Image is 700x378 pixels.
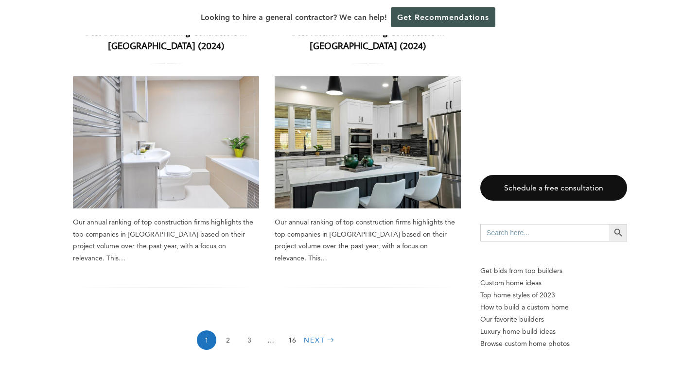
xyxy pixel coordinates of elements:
a: Next [304,330,337,350]
div: Our annual ranking of top construction firms highlights the top companies in [GEOGRAPHIC_DATA] ba... [73,216,259,264]
a: 2 [218,330,238,350]
input: Search here... [480,224,610,241]
a: Custom home ideas [480,277,627,289]
span: … [261,330,280,350]
svg: Search [613,227,624,238]
a: 16 [282,330,302,350]
a: 3 [240,330,259,350]
a: Best Bathroom Remodeling Contractors in [GEOGRAPHIC_DATA] (2024) [73,76,259,208]
a: Our favorite builders [480,313,627,326]
div: Our annual ranking of top construction firms highlights the top companies in [GEOGRAPHIC_DATA] ba... [275,216,461,264]
a: Get Recommendations [391,7,495,27]
span: 1 [197,330,216,350]
a: Browse custom home photos [480,338,627,350]
p: Get bids from top builders [480,265,627,277]
a: Best Kitchen Remodeling Contractors in [GEOGRAPHIC_DATA] (2024) [275,76,461,208]
a: Schedule a free consultation [480,175,627,201]
a: Luxury home build ideas [480,326,627,338]
a: Top home styles of 2023 [480,289,627,301]
a: How to build a custom home [480,301,627,313]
